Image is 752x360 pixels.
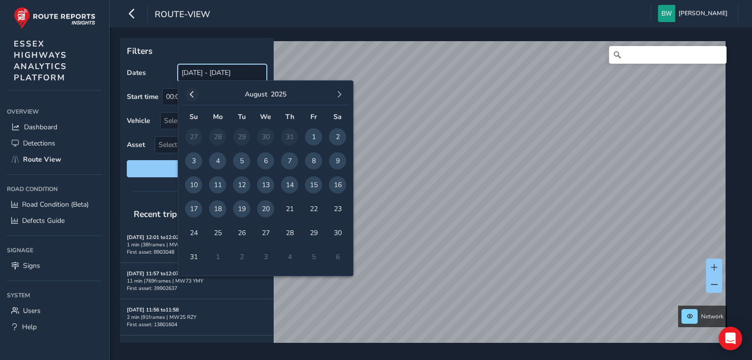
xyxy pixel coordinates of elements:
label: Asset [127,140,145,149]
span: Reset filters [134,164,259,173]
strong: [DATE] 11:55 to 12:10 [127,342,179,350]
span: Signs [23,261,40,270]
span: 22 [305,200,322,217]
span: 14 [281,176,298,193]
span: Th [285,112,294,121]
button: Reset filters [127,160,267,177]
label: Dates [127,68,146,77]
span: 21 [281,200,298,217]
div: Open Intercom Messenger [719,327,742,350]
span: Users [23,306,41,315]
span: 4 [209,152,226,169]
strong: [DATE] 11:56 to 11:58 [127,306,179,313]
span: Defects Guide [22,216,65,225]
span: Help [22,322,37,332]
span: 24 [185,224,202,241]
span: We [260,112,271,121]
a: Users [7,303,102,319]
span: 10 [185,176,202,193]
span: 30 [329,224,346,241]
span: 5 [233,152,250,169]
div: System [7,288,102,303]
span: 23 [329,200,346,217]
canvas: Map [123,41,726,354]
span: 12 [233,176,250,193]
div: 2 min | 91 frames | MW25 RZY [127,313,267,321]
strong: [DATE] 12:01 to 12:02 [127,234,179,241]
span: 20 [257,200,274,217]
div: Overview [7,104,102,119]
span: [PERSON_NAME] [679,5,728,22]
span: 1 [305,128,322,145]
div: Signage [7,243,102,258]
span: 8 [305,152,322,169]
strong: [DATE] 11:57 to 12:07 [127,270,179,277]
p: Filters [127,45,267,57]
span: Sa [333,112,342,121]
button: [PERSON_NAME] [658,5,731,22]
span: 25 [209,224,226,241]
span: Detections [23,139,55,148]
a: Signs [7,258,102,274]
span: 29 [305,224,322,241]
span: Fr [310,112,317,121]
div: Road Condition [7,182,102,196]
span: 13 [257,176,274,193]
a: Road Condition (Beta) [7,196,102,213]
button: 2025 [271,90,286,99]
a: Route View [7,151,102,168]
span: 9 [329,152,346,169]
input: Search [609,46,727,64]
span: First asset: 39902637 [127,285,177,292]
span: Route View [23,155,61,164]
a: Detections [7,135,102,151]
span: Road Condition (Beta) [22,200,89,209]
span: Network [701,312,724,320]
img: diamond-layout [658,5,675,22]
span: First asset: 8903048 [127,248,174,256]
span: 2 [329,128,346,145]
span: 18 [209,200,226,217]
span: Select an asset code [155,137,250,153]
span: 16 [329,176,346,193]
span: Mo [213,112,223,121]
span: 17 [185,200,202,217]
span: 28 [281,224,298,241]
span: 11 [209,176,226,193]
span: 31 [185,248,202,265]
span: 27 [257,224,274,241]
a: Help [7,319,102,335]
span: 19 [233,200,250,217]
label: Vehicle [127,116,150,125]
span: First asset: 13801604 [127,321,177,328]
span: Recent trips [127,201,188,227]
button: August [245,90,267,99]
div: Select vehicle [161,113,250,129]
span: 3 [185,152,202,169]
img: rr logo [14,7,95,29]
span: Dashboard [24,122,57,132]
span: Su [189,112,198,121]
span: 7 [281,152,298,169]
span: route-view [155,8,210,22]
div: 1 min | 38 frames | MW73 YNB [127,241,267,248]
a: Defects Guide [7,213,102,229]
span: Tu [238,112,246,121]
span: 26 [233,224,250,241]
div: 11 min | 769 frames | MW73 YMY [127,277,267,285]
span: 6 [257,152,274,169]
span: ESSEX HIGHWAYS ANALYTICS PLATFORM [14,38,67,83]
span: 15 [305,176,322,193]
label: Start time [127,92,159,101]
a: Dashboard [7,119,102,135]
